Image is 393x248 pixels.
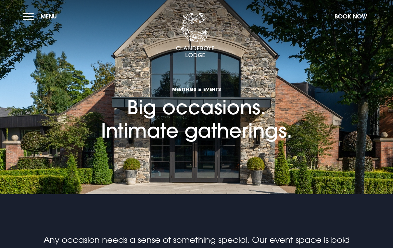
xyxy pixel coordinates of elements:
button: Menu [23,9,60,23]
span: Menu [41,13,57,20]
img: Clandeboye Lodge [176,13,215,58]
button: Book Now [331,9,370,23]
h1: Big occasions. Intimate gatherings. [101,55,292,142]
span: Meetings & Events [101,86,292,92]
